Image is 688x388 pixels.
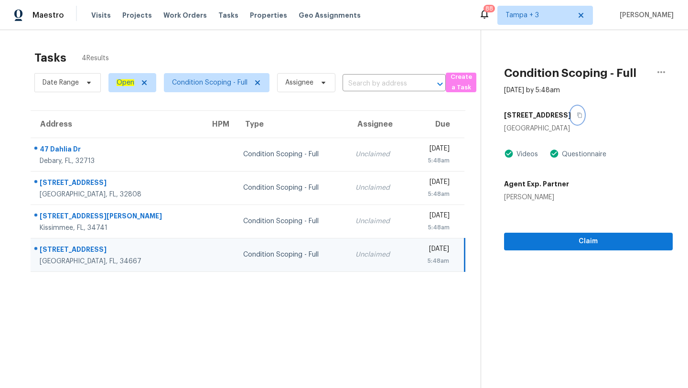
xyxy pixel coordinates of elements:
[504,179,569,189] h5: Agent Exp. Partner
[417,223,450,232] div: 5:48am
[355,250,402,259] div: Unclaimed
[40,211,195,223] div: [STREET_ADDRESS][PERSON_NAME]
[250,11,287,20] span: Properties
[504,110,571,120] h5: [STREET_ADDRESS]
[549,149,559,159] img: Artifact Present Icon
[40,190,195,199] div: [GEOGRAPHIC_DATA], FL, 32808
[243,216,340,226] div: Condition Scoping - Full
[163,11,207,20] span: Work Orders
[514,150,538,159] div: Videos
[243,183,340,193] div: Condition Scoping - Full
[433,77,447,91] button: Open
[40,257,195,266] div: [GEOGRAPHIC_DATA], FL, 34667
[122,11,152,20] span: Projects
[299,11,361,20] span: Geo Assignments
[417,156,450,165] div: 5:48am
[446,73,476,92] button: Create a Task
[355,150,402,159] div: Unclaimed
[485,4,493,13] div: 88
[243,150,340,159] div: Condition Scoping - Full
[504,124,673,133] div: [GEOGRAPHIC_DATA]
[40,245,195,257] div: [STREET_ADDRESS]
[417,244,449,256] div: [DATE]
[417,211,450,223] div: [DATE]
[504,149,514,159] img: Artifact Present Icon
[34,53,66,63] h2: Tasks
[348,111,409,138] th: Assignee
[355,216,402,226] div: Unclaimed
[417,189,450,199] div: 5:48am
[82,54,109,63] span: 4 Results
[355,183,402,193] div: Unclaimed
[40,178,195,190] div: [STREET_ADDRESS]
[43,78,79,87] span: Date Range
[417,144,450,156] div: [DATE]
[243,250,340,259] div: Condition Scoping - Full
[417,256,449,266] div: 5:48am
[504,68,636,78] h2: Condition Scoping - Full
[504,86,560,95] div: [DATE] by 5:48am
[504,233,673,250] button: Claim
[409,111,465,138] th: Due
[40,156,195,166] div: Debary, FL, 32713
[32,11,64,20] span: Maestro
[616,11,674,20] span: [PERSON_NAME]
[504,193,569,202] div: [PERSON_NAME]
[117,79,134,86] ah_el_jm_1744035306855: Open
[40,223,195,233] div: Kissimmee, FL, 34741
[91,11,111,20] span: Visits
[236,111,348,138] th: Type
[505,11,571,20] span: Tampa + 3
[343,76,419,91] input: Search by address
[40,144,195,156] div: 47 Dahlia Dr
[285,78,313,87] span: Assignee
[417,177,450,189] div: [DATE]
[218,12,238,19] span: Tasks
[172,78,247,87] span: Condition Scoping - Full
[451,72,472,94] span: Create a Task
[512,236,665,248] span: Claim
[31,111,203,138] th: Address
[559,150,606,159] div: Questionnaire
[203,111,236,138] th: HPM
